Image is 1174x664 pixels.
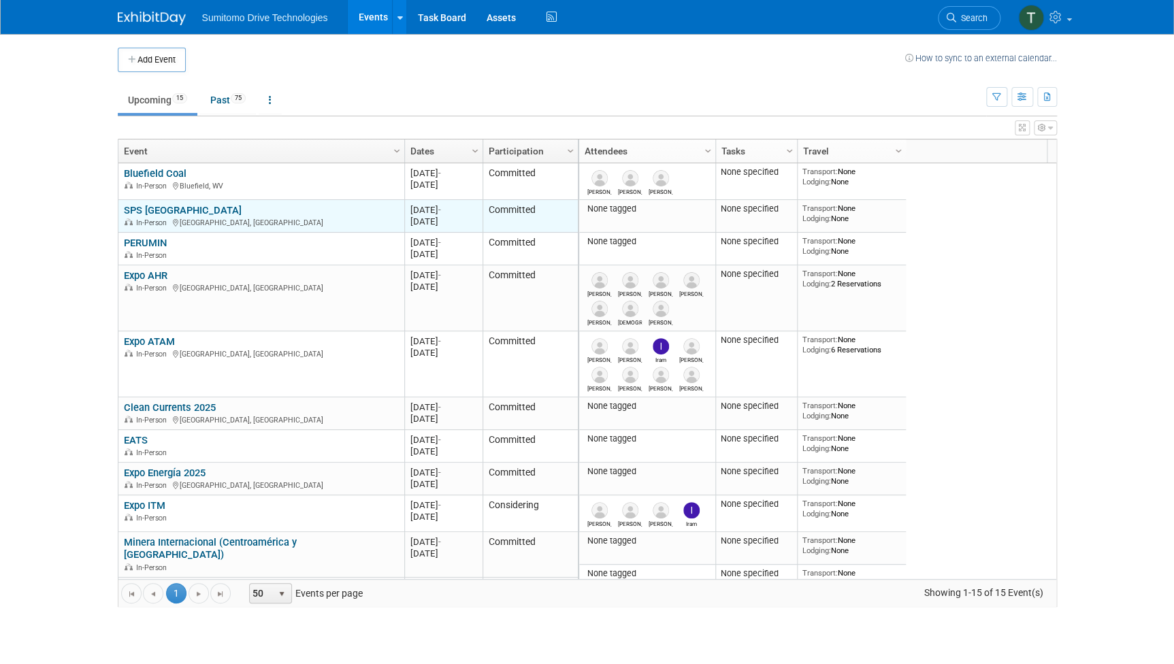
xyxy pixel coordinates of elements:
[483,331,578,397] td: Committed
[125,284,133,290] img: In-Person Event
[1018,5,1044,31] img: Taylor Mobley
[802,236,838,246] span: Transport:
[591,170,608,186] img: Dan Rosseljong
[802,535,838,545] span: Transport:
[124,348,398,359] div: [GEOGRAPHIC_DATA], [GEOGRAPHIC_DATA]
[148,588,159,599] span: Go to the previous page
[802,466,900,486] div: None None
[700,139,715,160] a: Column Settings
[410,478,476,490] div: [DATE]
[125,416,133,422] img: In-Person Event
[410,536,476,548] div: [DATE]
[118,12,186,25] img: ExhibitDay
[591,338,608,354] img: Gustavo Rodriguez
[584,466,710,477] div: None tagged
[587,518,611,527] div: Gustavo Rodriguez
[125,481,133,488] img: In-Person Event
[721,568,792,579] div: None specified
[468,139,483,160] a: Column Settings
[591,367,608,383] img: Guillermo Uvence
[136,284,171,293] span: In-Person
[136,416,171,425] span: In-Person
[721,236,792,247] div: None specified
[438,205,441,215] span: -
[622,170,638,186] img: Geoff Giltner
[124,434,148,446] a: EATS
[584,401,710,412] div: None tagged
[802,401,838,410] span: Transport:
[721,535,792,546] div: None specified
[649,354,672,363] div: Iram Rincón
[683,338,700,354] img: Luis Elizondo
[584,568,710,579] div: None tagged
[587,383,611,392] div: Guillermo Uvence
[649,186,672,195] div: Mike Clark
[563,139,578,160] a: Column Settings
[136,448,171,457] span: In-Person
[721,335,792,346] div: None specified
[584,535,710,546] div: None tagged
[618,354,642,363] div: Santiago Barajas
[653,502,669,518] img: Manuel Tafoya
[802,509,831,518] span: Lodging:
[172,93,187,103] span: 15
[683,502,700,518] img: Iram Rincón
[250,584,273,603] span: 50
[470,146,480,156] span: Column Settings
[438,336,441,346] span: -
[166,583,186,603] span: 1
[410,499,476,511] div: [DATE]
[782,139,797,160] a: Column Settings
[410,434,476,446] div: [DATE]
[483,233,578,265] td: Committed
[124,335,175,348] a: Expo ATAM
[438,402,441,412] span: -
[622,272,638,288] img: Santiago Barajas
[587,354,611,363] div: Gustavo Rodriguez
[410,446,476,457] div: [DATE]
[956,13,988,23] span: Search
[721,167,792,178] div: None specified
[231,583,376,603] span: Events per page
[802,444,831,453] span: Lodging:
[410,167,476,179] div: [DATE]
[124,467,206,479] a: Expo Energía 2025
[622,301,638,317] img: Jesus Rivera
[438,537,441,547] span: -
[124,414,398,425] div: [GEOGRAPHIC_DATA], [GEOGRAPHIC_DATA]
[653,170,669,186] img: Mike Clark
[410,216,476,227] div: [DATE]
[124,499,165,512] a: Expo ITM
[893,146,904,156] span: Column Settings
[679,288,703,297] div: Raúl Martínez
[136,218,171,227] span: In-Person
[126,588,137,599] span: Go to the first page
[410,401,476,413] div: [DATE]
[483,578,578,610] td: Committed
[802,345,831,354] span: Lodging:
[125,563,133,570] img: In-Person Event
[721,269,792,280] div: None specified
[391,146,402,156] span: Column Settings
[585,139,706,163] a: Attendees
[649,317,672,326] div: Elí Chávez
[202,12,328,23] span: Sumitomo Drive Technologies
[124,204,242,216] a: SPS [GEOGRAPHIC_DATA]
[802,578,831,588] span: Lodging:
[938,6,1000,30] a: Search
[200,87,256,113] a: Past75
[649,518,672,527] div: Manuel Tafoya
[410,347,476,359] div: [DATE]
[802,568,838,578] span: Transport:
[653,367,669,383] img: Emmanuel Fabian
[591,272,608,288] img: Santiago Damian
[210,583,231,603] a: Go to the last page
[124,401,216,414] a: Clean Currents 2025
[483,430,578,463] td: Committed
[649,383,672,392] div: Emmanuel Fabian
[721,203,792,214] div: None specified
[136,481,171,490] span: In-Person
[891,139,906,160] a: Column Settings
[124,216,398,228] div: [GEOGRAPHIC_DATA], [GEOGRAPHIC_DATA]
[622,338,638,354] img: Santiago Barajas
